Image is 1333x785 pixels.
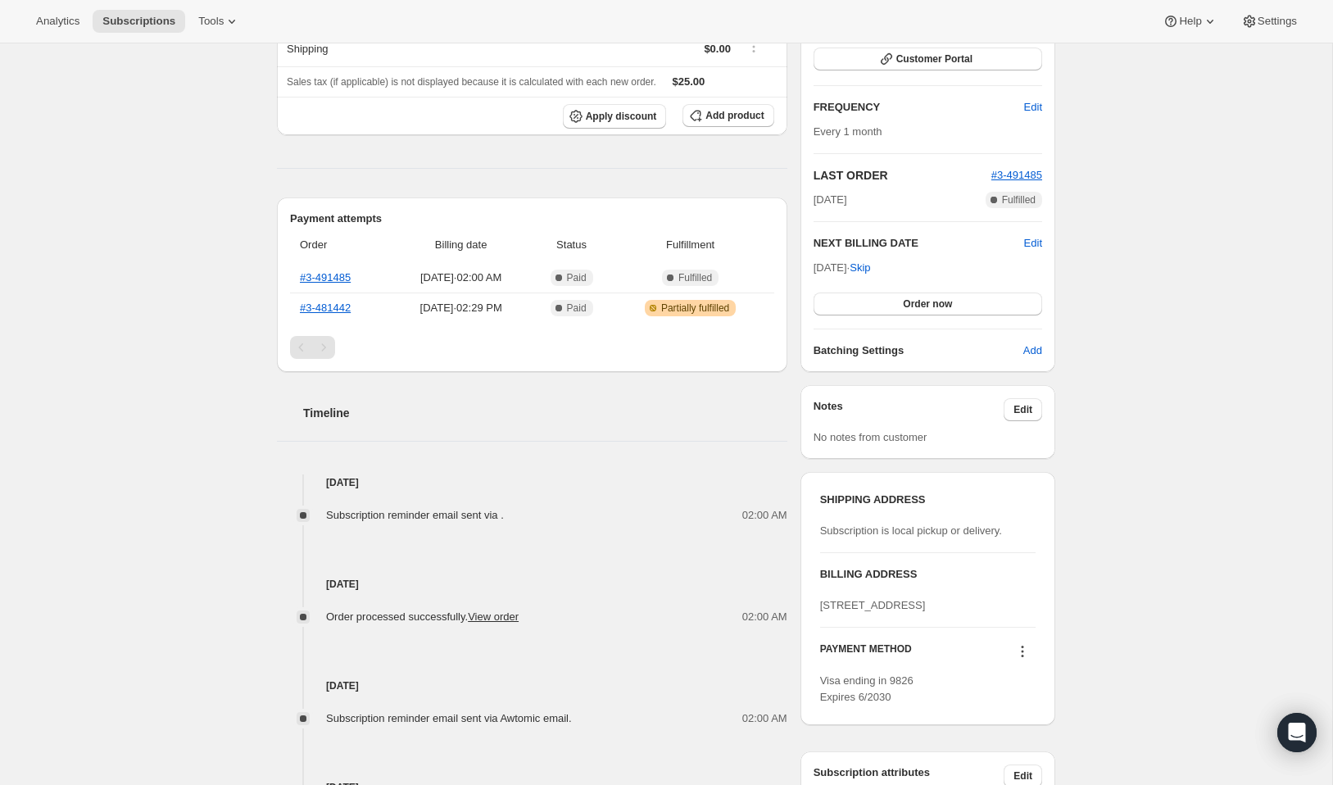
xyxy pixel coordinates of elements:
button: Apply discount [563,104,667,129]
span: Skip [850,260,870,276]
h2: Timeline [303,405,787,421]
h4: [DATE] [277,678,787,694]
span: Subscription reminder email sent via Awtomic email. [326,712,572,724]
span: [DATE] · 02:00 AM [396,270,527,286]
span: $25.00 [673,75,705,88]
span: Fulfilled [1002,193,1036,206]
button: Shipping actions [741,38,767,56]
span: Order processed successfully. [326,610,519,623]
h4: [DATE] [277,576,787,592]
span: [DATE] · 02:29 PM [396,300,527,316]
span: Fulfilled [678,271,712,284]
h3: BILLING ADDRESS [820,566,1036,583]
span: Paid [567,271,587,284]
span: 02:00 AM [742,710,787,727]
span: Status [537,237,607,253]
button: Subscriptions [93,10,185,33]
span: Billing date [396,237,527,253]
div: Open Intercom Messenger [1277,713,1317,752]
a: #3-481442 [300,302,351,314]
button: Edit [1004,398,1042,421]
h3: SHIPPING ADDRESS [820,492,1036,508]
a: #3-491485 [300,271,351,284]
span: Edit [1013,769,1032,783]
h2: LAST ORDER [814,167,991,184]
span: Order now [903,297,952,311]
button: #3-491485 [991,167,1042,184]
button: Add [1013,338,1052,364]
a: View order [468,610,519,623]
button: Tools [188,10,250,33]
button: Edit [1024,235,1042,252]
span: [STREET_ADDRESS] [820,599,926,611]
h2: Payment attempts [290,211,774,227]
span: Tools [198,15,224,28]
span: [DATE] [814,192,847,208]
span: 02:00 AM [742,609,787,625]
h2: FREQUENCY [814,99,1024,116]
span: Edit [1013,403,1032,416]
span: Subscription reminder email sent via . [326,509,504,521]
span: Every 1 month [814,125,882,138]
span: Edit [1024,99,1042,116]
span: Customer Portal [896,52,973,66]
span: $0.00 [704,43,731,55]
button: Settings [1231,10,1307,33]
th: Shipping [277,30,525,66]
span: Fulfillment [617,237,764,253]
a: #3-491485 [991,169,1042,181]
button: Order now [814,293,1042,315]
span: Paid [567,302,587,315]
button: Add product [682,104,773,127]
h4: [DATE] [277,474,787,491]
span: Add [1023,343,1042,359]
button: Customer Portal [814,48,1042,70]
span: Settings [1258,15,1297,28]
span: Help [1179,15,1201,28]
th: Order [290,227,391,263]
span: Partially fulfilled [661,302,729,315]
button: Analytics [26,10,89,33]
h3: Notes [814,398,1004,421]
span: Subscriptions [102,15,175,28]
nav: Pagination [290,336,774,359]
button: Help [1153,10,1227,33]
span: Analytics [36,15,79,28]
span: Subscription is local pickup or delivery. [820,524,1002,537]
h6: Batching Settings [814,343,1023,359]
h3: PAYMENT METHOD [820,642,912,665]
button: Skip [840,255,880,281]
span: No notes from customer [814,431,927,443]
span: Apply discount [586,110,657,123]
span: Add product [705,109,764,122]
span: Sales tax (if applicable) is not displayed because it is calculated with each new order. [287,76,656,88]
span: [DATE] · [814,261,871,274]
button: Edit [1014,94,1052,120]
span: 02:00 AM [742,507,787,524]
h2: NEXT BILLING DATE [814,235,1024,252]
span: Visa ending in 9826 Expires 6/2030 [820,674,914,703]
